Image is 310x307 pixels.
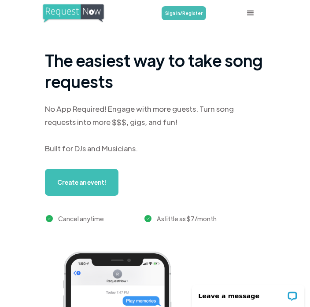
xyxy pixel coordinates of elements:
[45,49,265,91] h1: The easiest way to take song requests
[186,279,310,307] iframe: LiveChat chat widget
[46,215,53,223] img: green checkmark
[45,102,265,155] div: No App Required! Engage with more guests. Turn song requests into more $$$, gigs, and fun! Built ...
[58,213,104,224] div: Cancel anytime
[37,3,117,23] a: home
[45,169,118,196] a: Create an event!
[157,213,217,224] div: As little as $7/month
[162,6,206,20] a: Sign In/Register
[144,215,152,223] img: green checkmark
